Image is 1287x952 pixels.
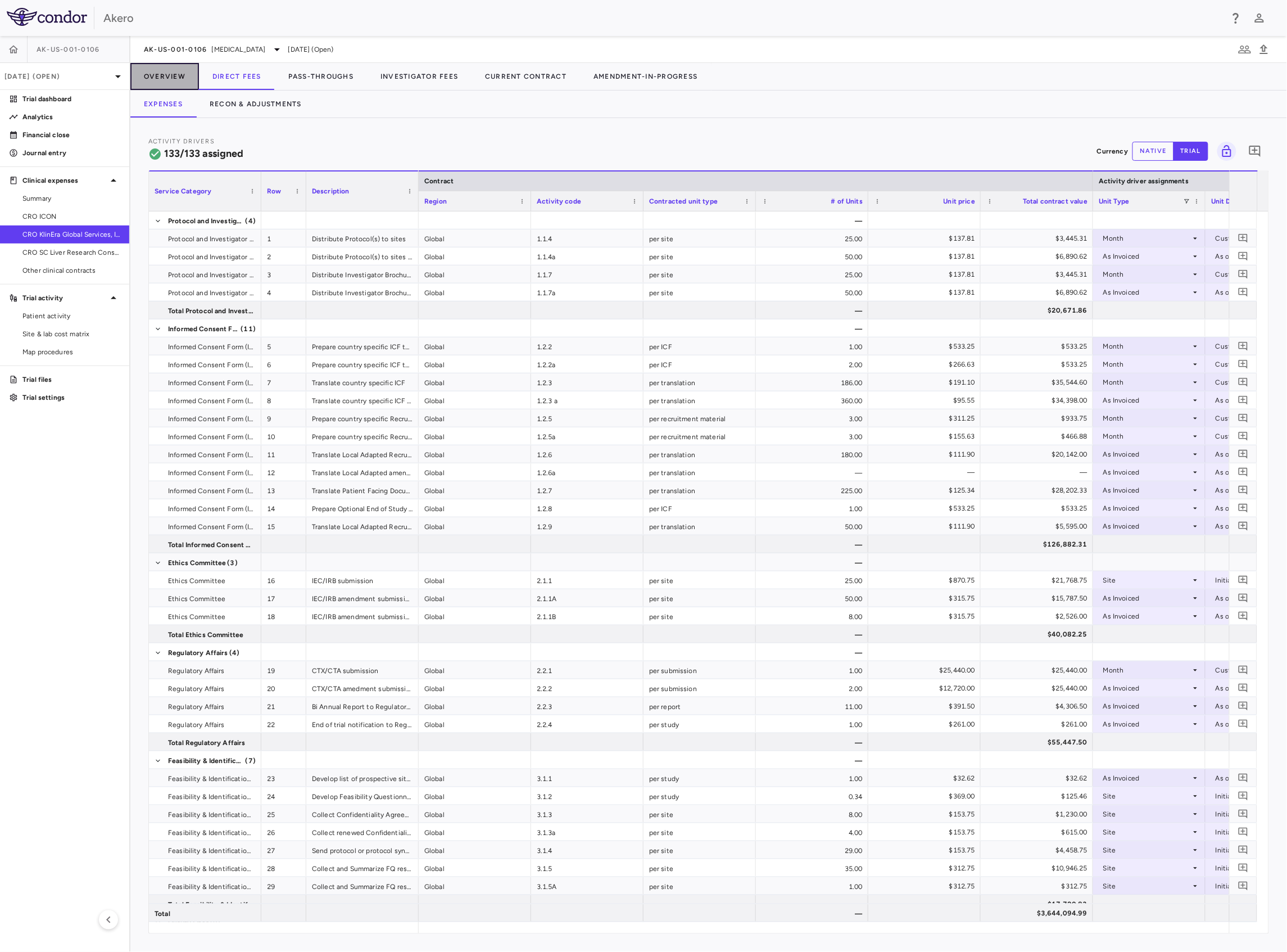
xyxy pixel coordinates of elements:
[531,355,643,373] div: 1.2.2a
[419,283,531,301] div: Global
[1238,395,1249,405] svg: Add comment
[261,877,306,895] div: 29
[756,787,868,805] div: 0.34
[1238,593,1249,603] svg: Add comment
[1211,197,1245,205] span: Unit Detail
[1236,860,1251,876] button: Add comment
[643,661,756,679] div: per submission
[1238,863,1249,873] svg: Add comment
[531,679,643,697] div: 2.2.2
[419,571,531,589] div: Global
[643,517,756,535] div: per translation
[288,44,334,55] span: [DATE] (Open)
[306,841,419,859] div: Send protocol or protocol synopsis and FQ to sites
[756,247,868,265] div: 50.00
[1236,410,1251,426] button: Add comment
[756,877,868,895] div: 1.00
[531,607,643,625] div: 2.1.1B
[756,337,868,355] div: 1.00
[261,589,306,607] div: 17
[306,517,419,535] div: Translate Local Adapted Recruitment Materials
[1236,824,1251,840] button: Add comment
[1238,503,1249,513] svg: Add comment
[1236,357,1251,372] button: Add comment
[1238,287,1249,297] svg: Add comment
[1236,698,1251,714] button: Add comment
[1236,464,1251,480] button: Add comment
[306,265,419,283] div: Distribute Investigator Brochure to sites
[1132,142,1174,161] button: native
[164,146,243,161] h6: 133/133 assigned
[306,859,419,877] div: Collect and Summarize FQ results
[756,625,868,643] div: —
[22,130,120,140] p: Financial close
[1238,467,1249,477] svg: Add comment
[306,463,419,481] div: Translate Local Adapted amended Recruitment Materials (emergency card, poster, ...)
[261,805,306,823] div: 25
[1238,575,1249,585] svg: Add comment
[1238,359,1249,369] svg: Add comment
[643,391,756,409] div: per translation
[261,445,306,463] div: 11
[22,193,120,204] span: Summary
[199,63,275,90] button: Direct Fees
[756,733,868,751] div: —
[22,94,120,104] p: Trial dashboard
[831,197,863,205] span: # of Units
[1245,142,1265,161] button: Add comment
[419,499,531,517] div: Global
[144,45,207,54] span: AK-US-001-0106
[419,787,531,805] div: Global
[1236,267,1251,282] button: Add comment
[756,751,868,769] div: —
[531,697,643,715] div: 2.2.3
[419,247,531,265] div: Global
[643,427,756,445] div: per recruitment material
[419,859,531,877] div: Global
[643,463,756,481] div: per translation
[419,355,531,373] div: Global
[1238,683,1249,693] svg: Add comment
[22,112,120,122] p: Analytics
[196,91,315,118] button: Recon & Adjustments
[531,247,643,265] div: 1.1.4a
[580,63,711,90] button: Amendment-In-Progress
[1238,485,1249,495] svg: Add comment
[7,8,87,26] img: logo-full-BYUhSk78.svg
[306,787,419,805] div: Develop Feasibility Questionnaire (FQ)
[1238,881,1249,891] svg: Add comment
[531,481,643,499] div: 1.2.7
[643,571,756,589] div: per site
[756,904,868,922] div: —
[756,571,868,589] div: 25.00
[643,409,756,427] div: per recruitment material
[1236,446,1251,462] button: Add comment
[1238,233,1249,243] svg: Add comment
[1173,142,1208,161] button: trial
[1236,608,1251,624] button: Add comment
[1236,590,1251,606] button: Add comment
[1236,482,1251,498] button: Add comment
[878,229,975,247] div: $137.81
[756,697,868,715] div: 11.00
[944,197,976,205] span: Unit price
[1238,665,1249,675] svg: Add comment
[643,247,756,265] div: per site
[531,805,643,823] div: 3.1.3
[531,841,643,859] div: 3.1.4
[275,63,367,90] button: Pass-Throughs
[531,427,643,445] div: 1.2.5a
[643,265,756,283] div: per site
[1213,142,1236,161] span: You do not have permission to lock or unlock grids
[261,463,306,481] div: 12
[756,499,868,517] div: 1.00
[419,877,531,895] div: Global
[643,859,756,877] div: per site
[419,373,531,391] div: Global
[1236,231,1251,246] button: Add comment
[261,787,306,805] div: 24
[22,175,107,186] p: Clinical expenses
[531,409,643,427] div: 1.2.5
[306,337,419,355] div: Prepare country specific ICF template ( includes review and approval)
[261,409,306,427] div: 9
